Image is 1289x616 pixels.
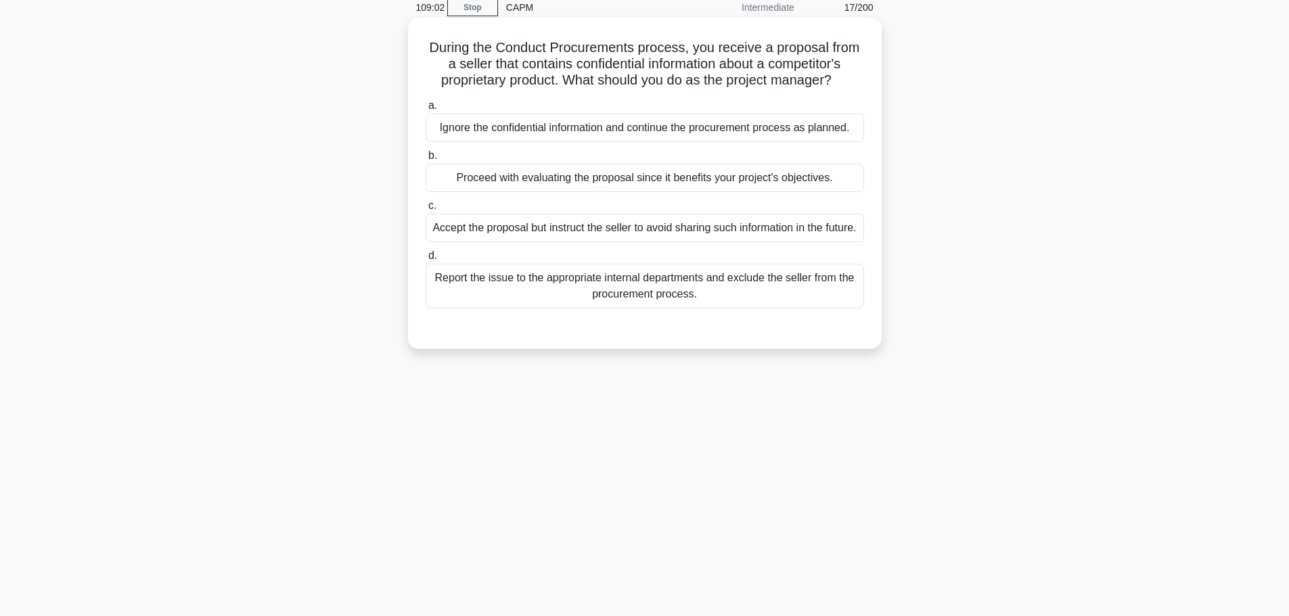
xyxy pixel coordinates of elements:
[428,149,437,161] span: b.
[426,214,864,242] div: Accept the proposal but instruct the seller to avoid sharing such information in the future.
[428,199,436,211] span: c.
[426,164,864,192] div: Proceed with evaluating the proposal since it benefits your project's objectives.
[428,99,437,111] span: a.
[424,39,865,89] h5: During the Conduct Procurements process, you receive a proposal from a seller that contains confi...
[426,264,864,308] div: Report the issue to the appropriate internal departments and exclude the seller from the procurem...
[428,250,437,261] span: d.
[426,114,864,142] div: Ignore the confidential information and continue the procurement process as planned.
